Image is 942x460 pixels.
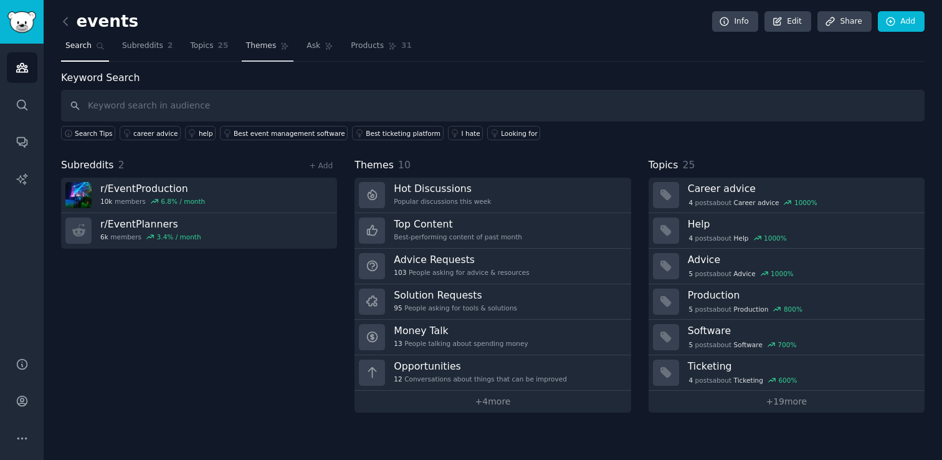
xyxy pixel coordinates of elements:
[394,218,522,231] h3: Top Content
[75,129,113,138] span: Search Tips
[398,159,411,171] span: 10
[649,178,925,213] a: Career advice4postsaboutCareer advice1000%
[354,391,630,413] a: +4more
[354,320,630,355] a: Money Talk13People talking about spending money
[354,158,394,173] span: Themes
[354,213,630,249] a: Top ContentBest-performing content of past month
[394,268,406,277] span: 103
[100,232,108,241] span: 6k
[61,158,114,173] span: Subreddits
[688,198,693,207] span: 4
[61,36,109,62] a: Search
[61,90,925,122] input: Keyword search in audience
[65,41,92,52] span: Search
[185,126,216,140] a: help
[234,129,345,138] div: Best event management software
[778,340,796,349] div: 700 %
[688,304,804,315] div: post s about
[688,360,916,373] h3: Ticketing
[133,129,178,138] div: career advice
[65,182,92,208] img: EventProduction
[61,178,337,213] a: r/EventProduction10kmembers6.8% / month
[764,11,811,32] a: Edit
[394,304,517,312] div: People asking for tools & solutions
[122,41,163,52] span: Subreddits
[394,375,567,383] div: Conversations about things that can be improved
[688,253,916,266] h3: Advice
[794,198,817,207] div: 1000 %
[100,232,201,241] div: members
[120,126,181,140] a: career advice
[394,289,517,302] h3: Solution Requests
[487,126,540,140] a: Looking for
[394,253,529,266] h3: Advice Requests
[688,182,916,195] h3: Career advice
[649,320,925,355] a: Software5postsaboutSoftware700%
[734,305,769,314] span: Production
[220,126,348,140] a: Best event management software
[734,234,749,242] span: Help
[394,304,402,312] span: 95
[734,198,779,207] span: Career advice
[734,269,756,278] span: Advice
[394,339,402,348] span: 13
[100,197,112,206] span: 10k
[649,249,925,284] a: Advice5postsaboutAdvice1000%
[764,234,787,242] div: 1000 %
[394,232,522,241] div: Best-performing content of past month
[394,268,529,277] div: People asking for advice & resources
[351,41,384,52] span: Products
[186,36,232,62] a: Topics25
[688,376,693,385] span: 4
[649,158,678,173] span: Topics
[354,284,630,320] a: Solution Requests95People asking for tools & solutions
[688,289,916,302] h3: Production
[302,36,338,62] a: Ask
[100,182,205,195] h3: r/ EventProduction
[688,234,693,242] span: 4
[682,159,695,171] span: 25
[688,269,693,278] span: 5
[394,182,491,195] h3: Hot Discussions
[161,197,205,206] div: 6.8 % / month
[394,375,402,383] span: 12
[817,11,871,32] a: Share
[649,284,925,320] a: Production5postsaboutProduction800%
[307,41,320,52] span: Ask
[354,249,630,284] a: Advice Requests103People asking for advice & resources
[168,41,173,52] span: 2
[394,360,567,373] h3: Opportunities
[394,339,528,348] div: People talking about spending money
[688,339,797,350] div: post s about
[688,375,799,386] div: post s about
[199,129,213,138] div: help
[7,11,36,33] img: GummySearch logo
[366,129,440,138] div: Best ticketing platform
[501,129,538,138] div: Looking for
[61,72,140,84] label: Keyword Search
[688,268,795,279] div: post s about
[784,305,802,314] div: 800 %
[118,159,125,171] span: 2
[688,218,916,231] h3: Help
[688,197,819,208] div: post s about
[649,355,925,391] a: Ticketing4postsaboutTicketing600%
[61,213,337,249] a: r/EventPlanners6kmembers3.4% / month
[100,218,201,231] h3: r/ EventPlanners
[242,36,294,62] a: Themes
[462,129,480,138] div: I hate
[394,324,528,337] h3: Money Talk
[354,178,630,213] a: Hot DiscussionsPopular discussions this week
[649,391,925,413] a: +19more
[712,11,758,32] a: Info
[118,36,177,62] a: Subreddits2
[190,41,213,52] span: Topics
[61,126,115,140] button: Search Tips
[218,41,229,52] span: 25
[157,232,201,241] div: 3.4 % / month
[688,324,916,337] h3: Software
[352,126,443,140] a: Best ticketing platform
[100,197,205,206] div: members
[246,41,277,52] span: Themes
[771,269,794,278] div: 1000 %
